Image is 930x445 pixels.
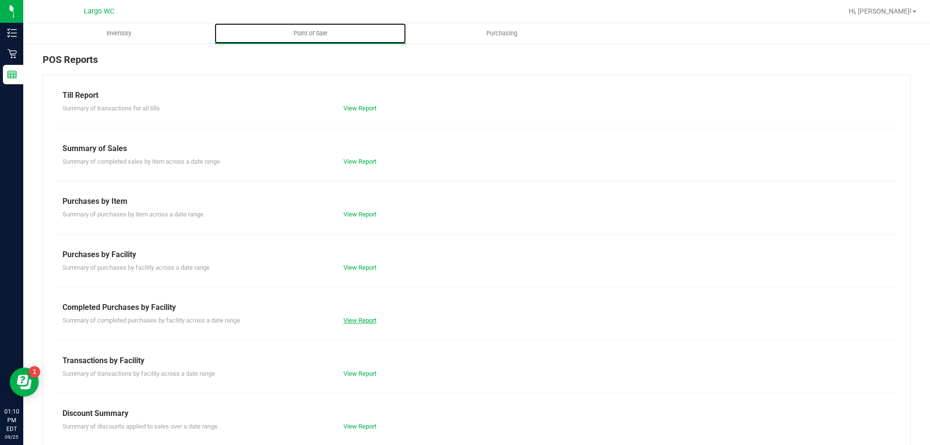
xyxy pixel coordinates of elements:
p: 01:10 PM EDT [4,407,19,433]
inline-svg: Retail [7,49,17,59]
a: View Report [343,370,376,377]
span: Summary of completed sales by item across a date range [62,158,220,165]
iframe: Resource center [10,368,39,397]
span: Largo WC [84,7,114,15]
span: Summary of purchases by item across a date range [62,211,203,218]
div: POS Reports [43,52,911,75]
div: Purchases by Item [62,196,891,207]
span: Summary of transactions for all tills [62,105,160,112]
span: Purchasing [473,29,530,38]
inline-svg: Inventory [7,28,17,38]
span: Hi, [PERSON_NAME]! [849,7,912,15]
a: View Report [343,211,376,218]
a: View Report [343,105,376,112]
a: View Report [343,423,376,430]
div: Transactions by Facility [62,355,891,367]
div: Discount Summary [62,408,891,419]
p: 09/25 [4,433,19,441]
div: Completed Purchases by Facility [62,302,891,313]
a: Inventory [23,23,215,44]
div: Summary of Sales [62,143,891,154]
a: Point of Sale [215,23,406,44]
div: Till Report [62,90,891,101]
a: View Report [343,317,376,324]
inline-svg: Reports [7,70,17,79]
span: Inventory [93,29,144,38]
span: Summary of discounts applied to sales over a date range [62,423,217,430]
span: Point of Sale [280,29,341,38]
span: Summary of purchases by facility across a date range [62,264,210,271]
iframe: Resource center unread badge [29,366,40,378]
a: View Report [343,264,376,271]
div: Purchases by Facility [62,249,891,261]
a: Purchasing [406,23,597,44]
span: Summary of completed purchases by facility across a date range [62,317,240,324]
span: Summary of transactions by facility across a date range [62,370,215,377]
a: View Report [343,158,376,165]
